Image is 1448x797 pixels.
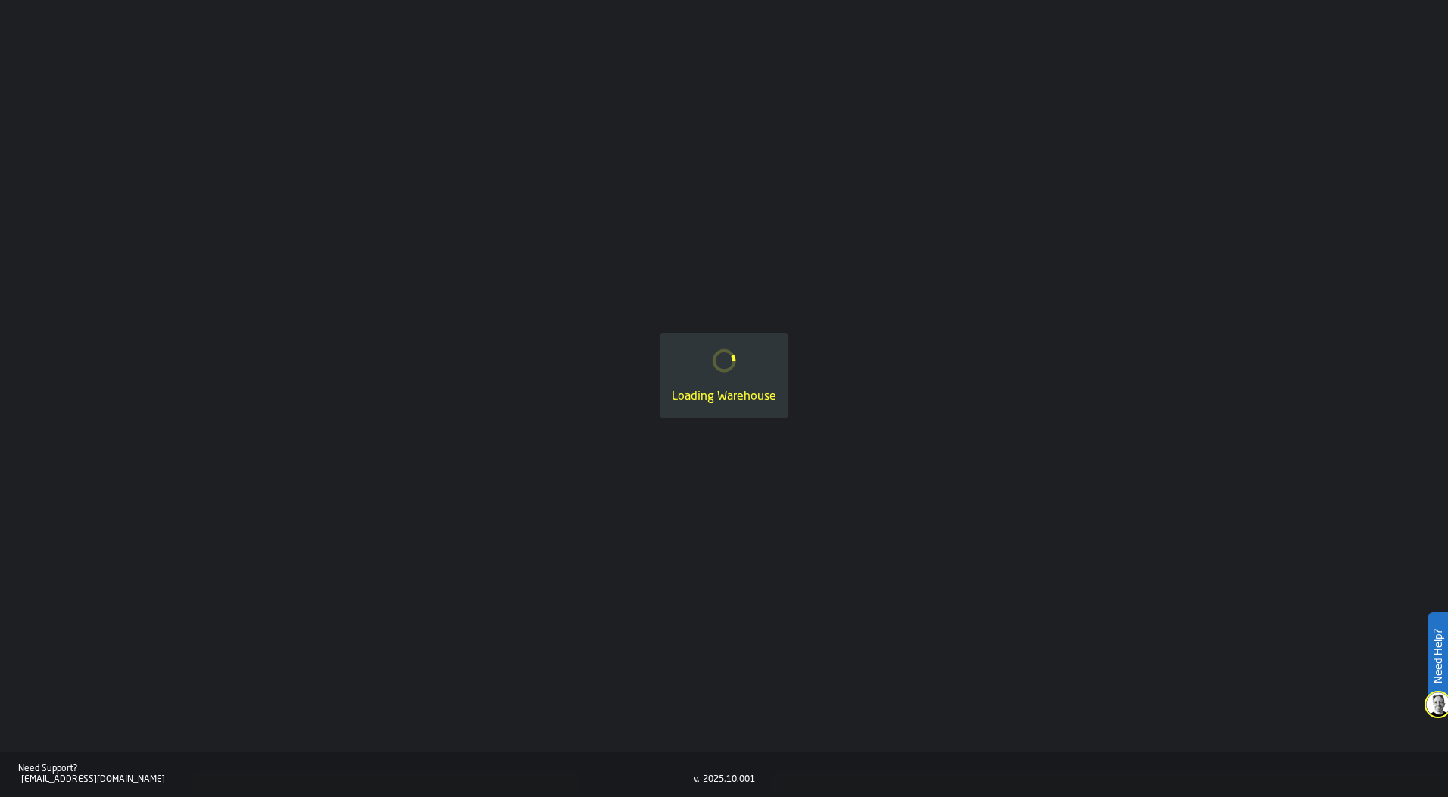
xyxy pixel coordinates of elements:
[18,764,694,785] a: Need Support?[EMAIL_ADDRESS][DOMAIN_NAME]
[703,774,755,785] div: 2025.10.001
[694,774,700,785] div: v.
[21,774,694,785] div: [EMAIL_ADDRESS][DOMAIN_NAME]
[672,388,776,406] div: Loading Warehouse
[18,764,694,774] div: Need Support?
